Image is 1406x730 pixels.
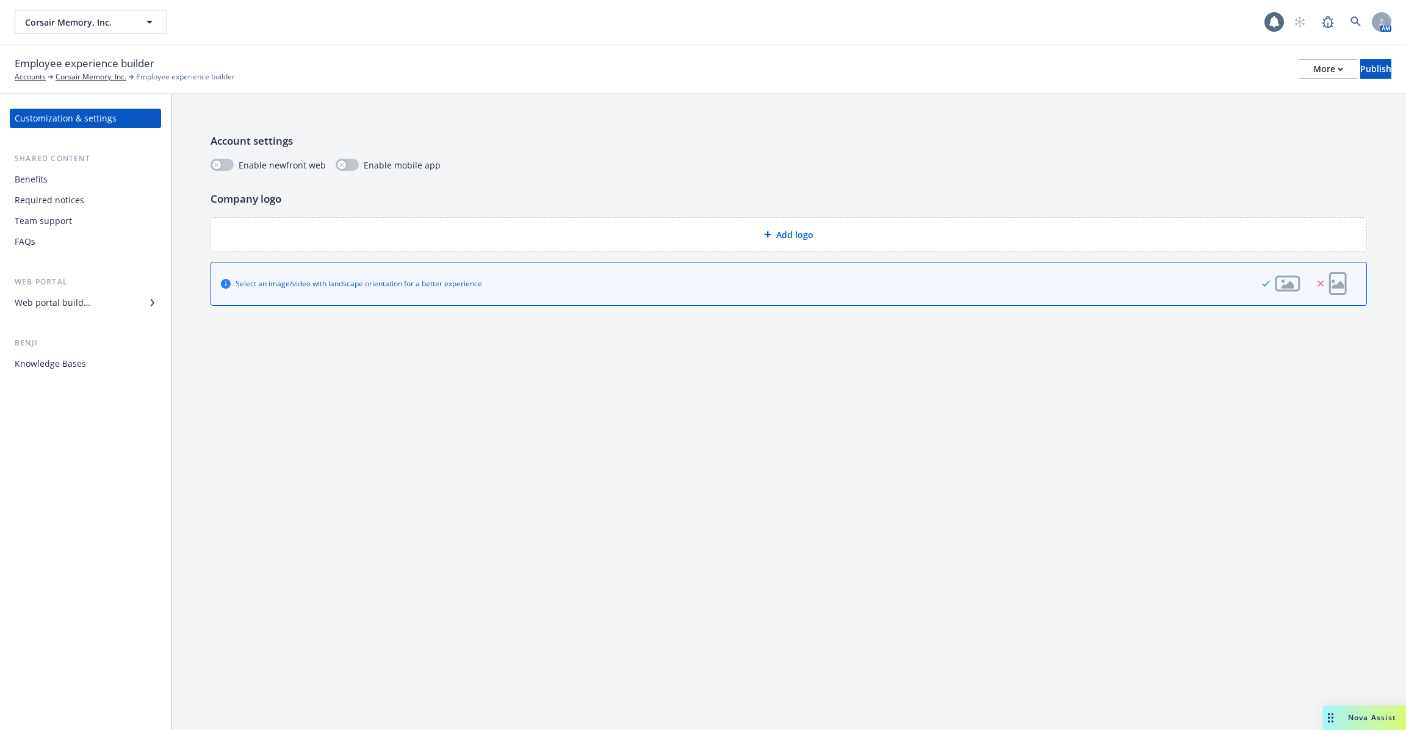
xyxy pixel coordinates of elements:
a: Required notices [10,190,161,210]
a: Web portal builder [10,293,161,313]
p: Account settings [211,133,1367,149]
span: Corsair Memory, Inc. [25,16,131,29]
a: Start snowing [1288,10,1312,34]
a: Customization & settings [10,109,161,128]
div: Shared content [10,153,161,165]
a: FAQs [10,232,161,251]
div: FAQs [15,232,35,251]
a: Corsair Memory, Inc. [56,71,126,82]
div: Required notices [15,190,84,210]
span: Add logo [776,228,813,241]
div: Team support [15,211,72,231]
a: Benefits [10,170,161,189]
div: Knowledge Bases [15,354,86,374]
span: Nova Assist [1348,712,1396,723]
div: Benefits [15,170,48,189]
span: Enable mobile app [364,159,441,172]
span: Enable newfront web [239,159,326,172]
div: More [1313,60,1343,78]
p: Company logo [211,191,1367,207]
a: Team support [10,211,161,231]
a: Knowledge Bases [10,354,161,374]
div: Publish [1360,60,1391,78]
div: Web portal builder [15,293,90,313]
div: Benji [10,337,161,349]
a: Search [1344,10,1368,34]
span: Employee experience builder [136,71,235,82]
a: Accounts [15,71,46,82]
button: Nova Assist [1323,706,1406,730]
div: Select an image/video with landscape orientation for a better experience [236,278,482,289]
div: Drag to move [1323,706,1338,730]
div: Add logo [211,217,1367,252]
div: Web portal [10,276,161,288]
a: Report a Bug [1316,10,1340,34]
button: More [1299,59,1358,79]
div: Customization & settings [15,109,117,128]
button: Publish [1360,59,1391,79]
button: Corsair Memory, Inc. [15,10,167,34]
span: Employee experience builder [15,56,154,71]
